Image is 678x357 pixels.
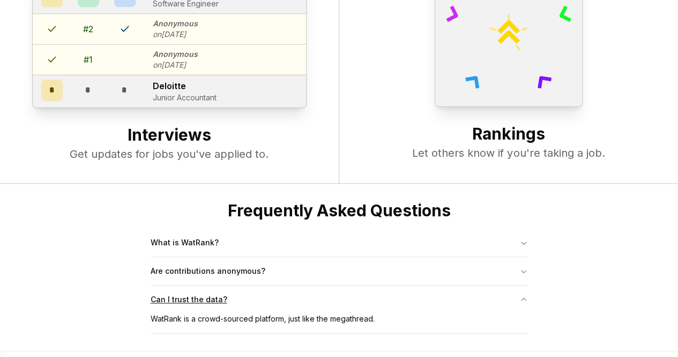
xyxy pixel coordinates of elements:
p: Get updates for jobs you've applied to. [21,147,317,162]
p: Junior Accountant [153,92,217,103]
p: Anonymous [153,49,198,60]
h2: Frequently Asked Questions [151,201,528,220]
button: What is WatRank? [151,229,528,257]
p: Let others know if you're taking a job. [361,145,657,161]
button: Are contributions anonymous? [151,257,528,285]
p: on [DATE] [153,60,198,70]
div: Can I trust the data? [151,314,528,333]
p: on [DATE] [153,29,198,40]
button: Can I trust the data? [151,286,528,314]
h2: Rankings [361,124,657,145]
p: Anonymous [153,18,198,29]
div: WatRank is a crowd-sourced platform, just like the megathread. [151,314,528,333]
p: Deloitte [153,79,217,92]
h2: Interviews [21,125,317,147]
div: # 1 [84,53,93,66]
div: # 2 [83,23,93,35]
